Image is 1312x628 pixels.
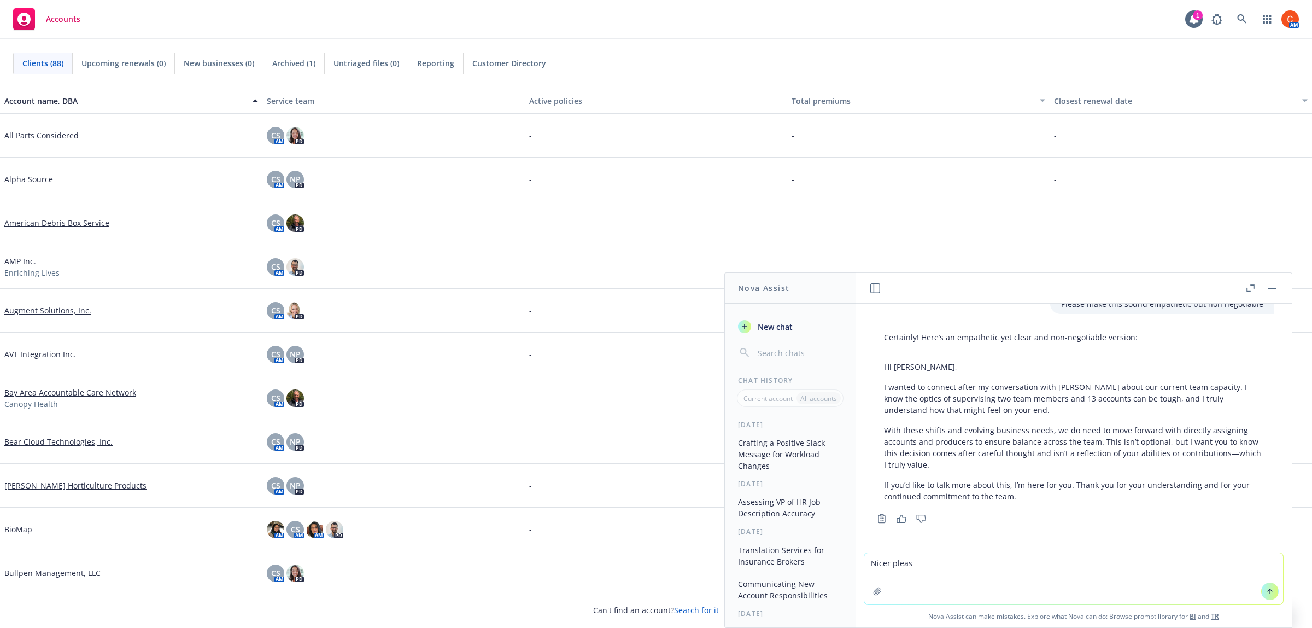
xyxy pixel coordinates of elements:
[725,609,856,618] div: [DATE]
[529,305,532,316] span: -
[286,565,304,582] img: photo
[743,394,793,403] p: Current account
[884,479,1263,502] p: If you’d like to talk more about this, I’m here for you. Thank you for your understanding and for...
[755,345,842,360] input: Search chats
[271,261,280,272] span: CS
[4,267,60,278] span: Enriching Lives
[529,392,532,404] span: -
[4,387,136,398] a: Bay Area Accountable Care Network
[4,436,113,447] a: Bear Cloud Technologies, Inc.
[884,425,1263,470] p: With these shifts and evolving business needs, we do need to move forward with directly assigning...
[290,173,301,185] span: NP
[4,524,32,535] a: BioMap
[529,567,532,579] span: -
[755,321,793,333] span: New chat
[1054,261,1057,272] span: -
[792,173,794,185] span: -
[306,521,324,538] img: photo
[1061,298,1263,310] p: Please make this sound empathetic but non negotiable
[1211,612,1219,621] a: TR
[4,130,79,141] a: All Parts Considered
[1281,10,1299,28] img: photo
[738,282,789,294] h1: Nova Assist
[884,361,1263,373] p: Hi [PERSON_NAME],
[290,436,301,447] span: NP
[4,217,109,229] a: American Debris Box Service
[4,348,76,360] a: AVT Integration Inc.
[1256,8,1278,30] a: Switch app
[290,480,301,491] span: NP
[734,317,847,336] button: New chat
[674,605,719,615] a: Search for it
[333,57,399,69] span: Untriaged files (0)
[529,524,532,535] span: -
[291,524,300,535] span: CS
[267,521,284,538] img: photo
[81,57,166,69] span: Upcoming renewals (0)
[529,95,783,107] div: Active policies
[787,88,1050,114] button: Total premiums
[593,604,719,616] span: Can't find an account?
[271,130,280,141] span: CS
[864,553,1283,604] textarea: Nicer plea
[271,217,280,229] span: CS
[725,479,856,489] div: [DATE]
[725,420,856,429] div: [DATE]
[1054,217,1057,229] span: -
[271,436,280,447] span: CS
[792,261,794,272] span: -
[860,605,1287,627] span: Nova Assist can make mistakes. Explore what Nova can do: Browse prompt library for and
[725,376,856,385] div: Chat History
[4,398,58,410] span: Canopy Health
[734,493,847,522] button: Assessing VP of HR Job Description Accuracy
[877,514,887,524] svg: Copy to clipboard
[271,173,280,185] span: CS
[4,173,53,185] a: Alpha Source
[9,4,85,34] a: Accounts
[529,436,532,447] span: -
[884,381,1263,416] p: I wanted to connect after my conversation with [PERSON_NAME] about our current team capacity. I k...
[792,217,794,229] span: -
[4,567,101,579] a: Bullpen Management, LLC
[1231,8,1253,30] a: Search
[4,305,91,316] a: Augment Solutions, Inc.
[286,214,304,232] img: photo
[262,88,525,114] button: Service team
[271,480,280,491] span: CS
[271,392,280,404] span: CS
[271,567,280,579] span: CS
[529,348,532,360] span: -
[286,302,304,319] img: photo
[529,261,532,272] span: -
[271,348,280,360] span: CS
[1054,173,1057,185] span: -
[267,95,520,107] div: Service team
[4,480,147,491] a: [PERSON_NAME] Horticulture Products
[800,394,837,403] p: All accounts
[529,173,532,185] span: -
[1206,8,1228,30] a: Report a Bug
[525,88,787,114] button: Active policies
[4,255,36,267] a: AMP Inc.
[1054,130,1057,141] span: -
[792,95,1033,107] div: Total premiums
[472,57,546,69] span: Customer Directory
[326,521,343,538] img: photo
[1190,612,1196,621] a: BI
[290,348,301,360] span: NP
[286,127,304,144] img: photo
[529,480,532,491] span: -
[734,575,847,604] button: Communicating New Account Responsibilities
[792,130,794,141] span: -
[184,57,254,69] span: New businesses (0)
[725,527,856,536] div: [DATE]
[1193,10,1203,20] div: 1
[529,130,532,141] span: -
[417,57,454,69] span: Reporting
[22,57,63,69] span: Clients (88)
[734,541,847,571] button: Translation Services for Insurance Brokers
[884,332,1263,343] p: Certainly! Here’s an empathetic yet clear and non-negotiable version:
[286,258,304,276] img: photo
[46,15,80,24] span: Accounts
[734,434,847,475] button: Crafting a Positive Slack Message for Workload Changes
